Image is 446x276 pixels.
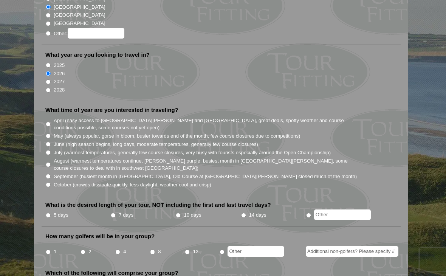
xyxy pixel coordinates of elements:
[68,28,124,39] input: Other:
[158,248,161,256] label: 8
[45,51,150,59] label: What year are you looking to travel in?
[54,173,357,180] label: September (busiest month in [GEOGRAPHIC_DATA], Old Course at [GEOGRAPHIC_DATA][PERSON_NAME] close...
[306,246,398,257] input: Additional non-golfers? Please specify #
[54,78,65,85] label: 2027
[54,70,65,78] label: 2026
[54,86,65,94] label: 2028
[54,62,65,69] label: 2025
[54,117,358,132] label: April (easy access to [GEOGRAPHIC_DATA][PERSON_NAME] and [GEOGRAPHIC_DATA], great deals, spotty w...
[314,209,371,220] input: Other
[184,211,201,219] label: 10 days
[45,106,178,114] label: What time of year are you interested in traveling?
[88,248,91,256] label: 2
[54,149,331,157] label: July (warmest temperatures, generally few course closures, very busy with tourists especially aro...
[54,181,211,189] label: October (crowds dissipate quickly, less daylight, weather cool and crisp)
[228,246,284,257] input: Other
[54,20,105,27] label: [GEOGRAPHIC_DATA]
[54,3,105,11] label: [GEOGRAPHIC_DATA]
[54,11,105,19] label: [GEOGRAPHIC_DATA]
[45,233,155,240] label: How many golfers will be in your group?
[45,201,271,209] label: What is the desired length of your tour, NOT including the first and last travel days?
[193,248,198,256] label: 12
[54,132,300,140] label: May (always popular, gorse in bloom, busier towards end of the month, few course closures due to ...
[54,248,56,256] label: 1
[54,211,68,219] label: 5 days
[54,28,124,39] label: Other:
[249,211,266,219] label: 14 days
[119,211,133,219] label: 7 days
[54,141,258,148] label: June (high season begins, long days, moderate temperatures, generally few course closures)
[54,157,358,172] label: August (warmest temperatures continue, [PERSON_NAME] purple, busiest month in [GEOGRAPHIC_DATA][P...
[123,248,126,256] label: 4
